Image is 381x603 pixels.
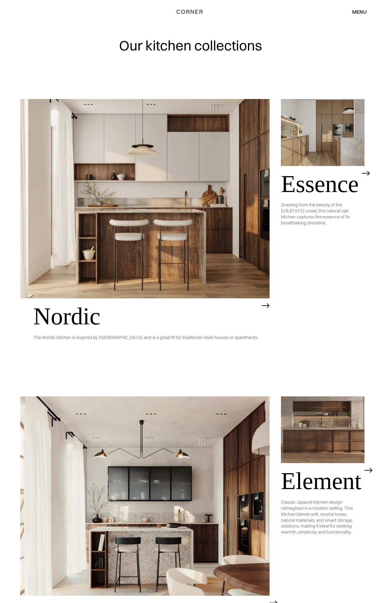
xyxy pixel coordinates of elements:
a: home [145,8,236,16]
a: EssenceDrawing from the beauty of the [US_STATE] coast, this natural oak kitchen captures the ess... [281,99,364,270]
p: Drawing from the beauty of the [US_STATE] coast, this natural oak kitchen captures the essence of... [281,197,359,231]
h2: Essence [281,171,359,197]
a: NordicThe Nordic kitchen is inspired by [GEOGRAPHIC_DATA] and is a great fit for traditional-styl... [20,99,270,385]
h2: Element [281,468,361,494]
h2: Nordic [33,303,258,330]
p: The Nordic kitchen is inspired by [GEOGRAPHIC_DATA] and is a great fit for traditional-style hous... [33,330,258,345]
p: Classic Japandi kitchen design reimagined in a modern setting. This kitchen blends soft, neutral ... [281,494,361,540]
div: menu [352,9,367,14]
div: menu [346,6,367,17]
h1: Our kitchen collections [119,38,262,53]
a: ElementClassic Japandi kitchen design reimagined in a modern setting. This kitchen blends soft, n... [281,396,364,580]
